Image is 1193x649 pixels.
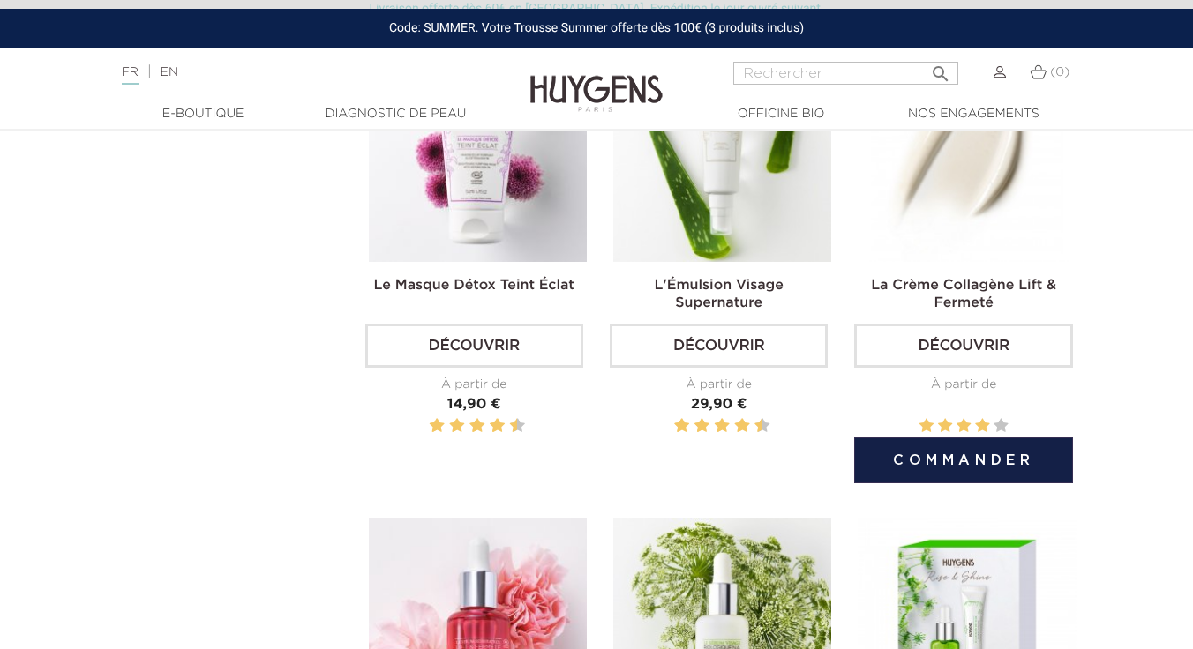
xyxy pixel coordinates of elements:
[610,376,828,394] div: À partir de
[654,279,783,310] a: L'Émulsion Visage Supernature
[854,324,1072,368] a: Découvrir
[446,415,449,437] label: 3
[751,415,754,437] label: 9
[374,279,574,293] a: Le Masque Détox Teint Éclat
[691,398,747,412] span: 29,90 €
[919,415,934,437] label: 1
[871,279,1056,310] a: La Crème Collagène Lift & Fermeté
[678,415,687,437] label: 2
[938,415,952,437] label: 2
[506,415,509,437] label: 9
[365,376,583,394] div: À partir de
[486,415,489,437] label: 7
[711,415,714,437] label: 5
[530,47,663,115] img: Huygens
[930,58,951,79] i: 
[426,415,429,437] label: 1
[453,415,461,437] label: 4
[466,415,469,437] label: 5
[1050,66,1069,78] span: (0)
[925,56,957,80] button: 
[610,324,828,368] a: Découvrir
[115,105,291,123] a: E-Boutique
[161,66,178,78] a: EN
[447,398,501,412] span: 14,90 €
[854,376,1072,394] div: À partir de
[994,415,1008,437] label: 5
[113,62,484,83] div: |
[693,105,869,123] a: Officine Bio
[671,415,673,437] label: 1
[885,105,1062,123] a: Nos engagements
[717,415,726,437] label: 6
[513,415,521,437] label: 10
[957,415,971,437] label: 3
[698,415,707,437] label: 4
[975,415,989,437] label: 4
[613,44,831,262] img: L'Émulsion Visage Supernature
[365,324,583,368] a: Découvrir
[369,44,587,262] img: Le Masque Détox Teint Éclat
[691,415,694,437] label: 3
[854,437,1072,483] button: Commander
[432,415,441,437] label: 2
[493,415,502,437] label: 8
[732,415,734,437] label: 7
[733,62,958,85] input: Rechercher
[122,66,139,85] a: FR
[473,415,482,437] label: 6
[307,105,484,123] a: Diagnostic de peau
[738,415,747,437] label: 8
[758,415,767,437] label: 10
